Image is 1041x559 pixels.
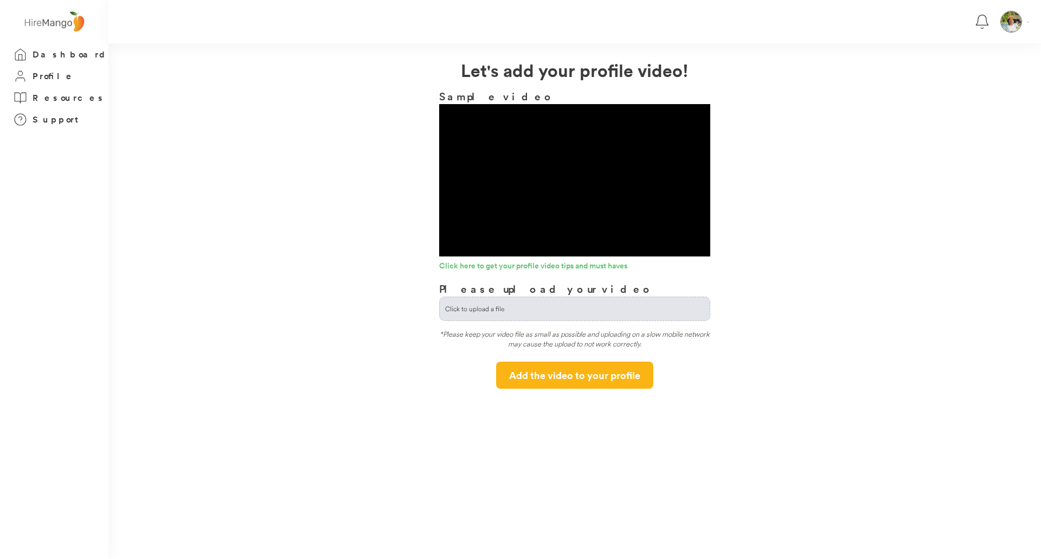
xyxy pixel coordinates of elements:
[439,262,710,273] a: Click here to get your profile video tips and must haves
[33,69,75,83] h3: Profile
[496,362,653,389] button: Add the video to your profile
[33,91,106,105] h3: Resources
[1027,22,1029,23] img: Vector
[439,281,653,297] h3: Please upload your video
[33,113,83,126] h3: Support
[21,9,87,35] img: logo%20-%20hiremango%20gray.png
[1001,11,1021,32] img: Aldrin.jpg.png
[108,57,1041,83] h2: Let's add your profile video!
[33,48,108,61] h3: Dashboard
[439,88,710,104] h3: Sample video
[439,329,710,354] div: *Please keep your video file as small as possible and uploading on a slow mobile network may caus...
[439,104,710,256] div: Video Player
